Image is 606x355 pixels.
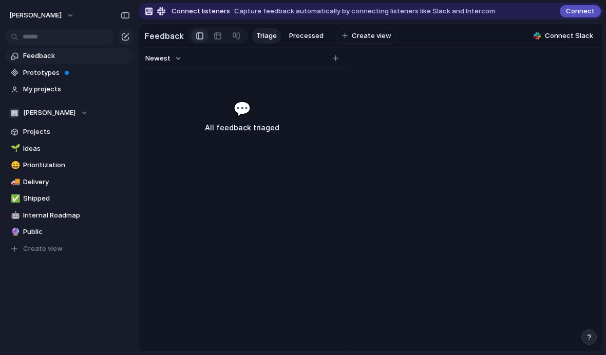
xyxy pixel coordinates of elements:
[23,193,130,204] span: Shipped
[23,244,63,254] span: Create view
[352,31,391,41] span: Create view
[566,6,595,16] span: Connect
[234,6,495,16] span: Capture feedback automatically by connecting listeners like Slack and Intercom
[23,177,130,187] span: Delivery
[5,65,134,81] a: Prototypes
[5,7,80,24] button: [PERSON_NAME]
[5,191,134,206] a: ✅Shipped
[23,68,130,78] span: Prototypes
[5,124,134,140] a: Projects
[23,127,130,137] span: Projects
[5,174,134,190] a: 🚚Delivery
[9,177,20,187] button: 🚚
[5,208,134,223] a: 🤖Internal Roadmap
[5,241,134,257] button: Create view
[9,193,20,204] button: ✅
[336,28,397,44] button: Create view
[256,31,277,41] span: Triage
[285,28,328,44] a: Processed
[5,157,134,173] a: 😀Prioritization
[11,143,18,154] div: 🌱
[23,210,130,221] span: Internal Roadmap
[5,82,134,97] a: My projects
[5,48,134,64] a: Feedback
[9,160,20,170] button: 😀
[289,31,324,41] span: Processed
[145,53,171,64] span: Newest
[9,144,20,154] button: 🌱
[172,6,230,16] span: Connect listeners
[23,144,130,154] span: Ideas
[11,160,18,171] div: 😀
[23,108,75,118] span: [PERSON_NAME]
[9,10,62,21] span: [PERSON_NAME]
[11,176,18,188] div: 🚚
[144,30,184,42] h2: Feedback
[252,28,281,44] a: Triage
[529,28,597,44] button: Connect Slack
[9,108,20,118] div: 🏢
[11,193,18,205] div: ✅
[144,52,183,65] button: Newest
[23,84,130,94] span: My projects
[545,31,593,41] span: Connect Slack
[9,210,20,221] button: 🤖
[23,227,130,237] span: Public
[560,5,601,17] button: Connect
[163,122,320,134] h3: All feedback triaged
[11,209,18,221] div: 🤖
[23,51,130,61] span: Feedback
[11,226,18,238] div: 🔮
[5,141,134,156] a: 🌱Ideas
[9,227,20,237] button: 🔮
[5,224,134,240] a: 🔮Public
[5,105,134,121] button: 🏢[PERSON_NAME]
[233,98,251,120] span: 💬
[23,160,130,170] span: Prioritization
